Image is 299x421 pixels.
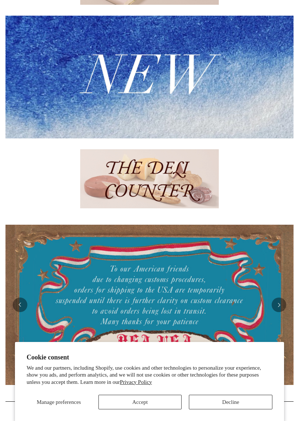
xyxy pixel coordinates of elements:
[27,395,91,409] button: Manage preferences
[80,149,219,208] img: The Deli Counter
[120,379,152,385] a: Privacy Policy
[98,395,182,409] button: Accept
[5,225,294,385] img: USA PSA .jpg__PID:33428022-6587-48b7-8b57-d7eefc91f15a
[27,354,272,361] h2: Cookie consent
[5,16,294,138] img: New.jpg__PID:f73bdf93-380a-4a35-bcfe-7823039498e1
[189,395,272,409] button: Decline
[13,298,27,312] button: Previous
[27,365,272,386] p: We and our partners, including Shopify, use cookies and other technologies to personalize your ex...
[272,298,286,312] button: Next
[37,399,81,405] span: Manage preferences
